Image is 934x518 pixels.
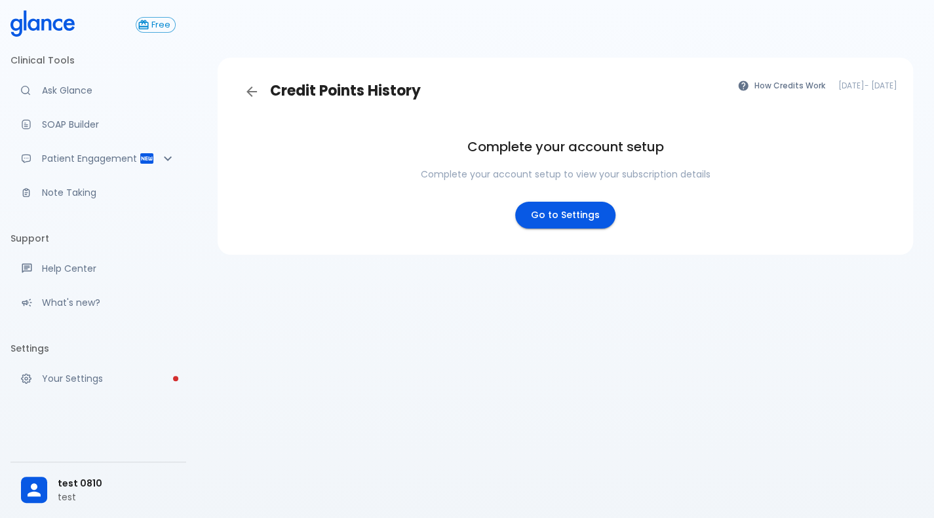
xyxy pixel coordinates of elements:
[10,144,186,173] div: Patient Reports & Referrals
[239,79,731,105] h3: Credit Points History
[10,76,186,105] a: Moramiz: Find ICD10AM codes instantly
[838,79,897,92] span: -
[239,79,265,105] a: Back
[10,110,186,139] a: Docugen: Compose a clinical documentation in seconds
[10,333,186,364] li: Settings
[871,80,897,91] time: [DATE]
[42,152,139,165] p: Patient Engagement
[58,477,176,490] span: test 0810
[42,84,176,97] p: Ask Glance
[838,80,865,91] time: [DATE]
[731,76,833,95] button: How Credits Work
[147,20,175,30] span: Free
[136,17,186,33] a: Click to view or change your subscription
[421,168,710,181] p: Complete your account setup to view your subscription details
[10,254,186,283] a: Get help from our support team
[42,372,176,385] p: Your Settings
[515,202,615,229] a: Go to Settings
[10,178,186,207] a: Advanced note-taking
[10,364,186,393] a: Please complete account setup
[10,288,186,317] div: Recent updates and feature releases
[42,118,176,131] p: SOAP Builder
[58,490,176,504] p: test
[136,17,176,33] button: Free
[42,296,176,309] p: What's new?
[421,136,710,157] h6: Complete your account setup
[42,262,176,275] p: Help Center
[10,468,186,513] div: test 0810test
[10,223,186,254] li: Support
[10,45,186,76] li: Clinical Tools
[42,186,176,199] p: Note Taking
